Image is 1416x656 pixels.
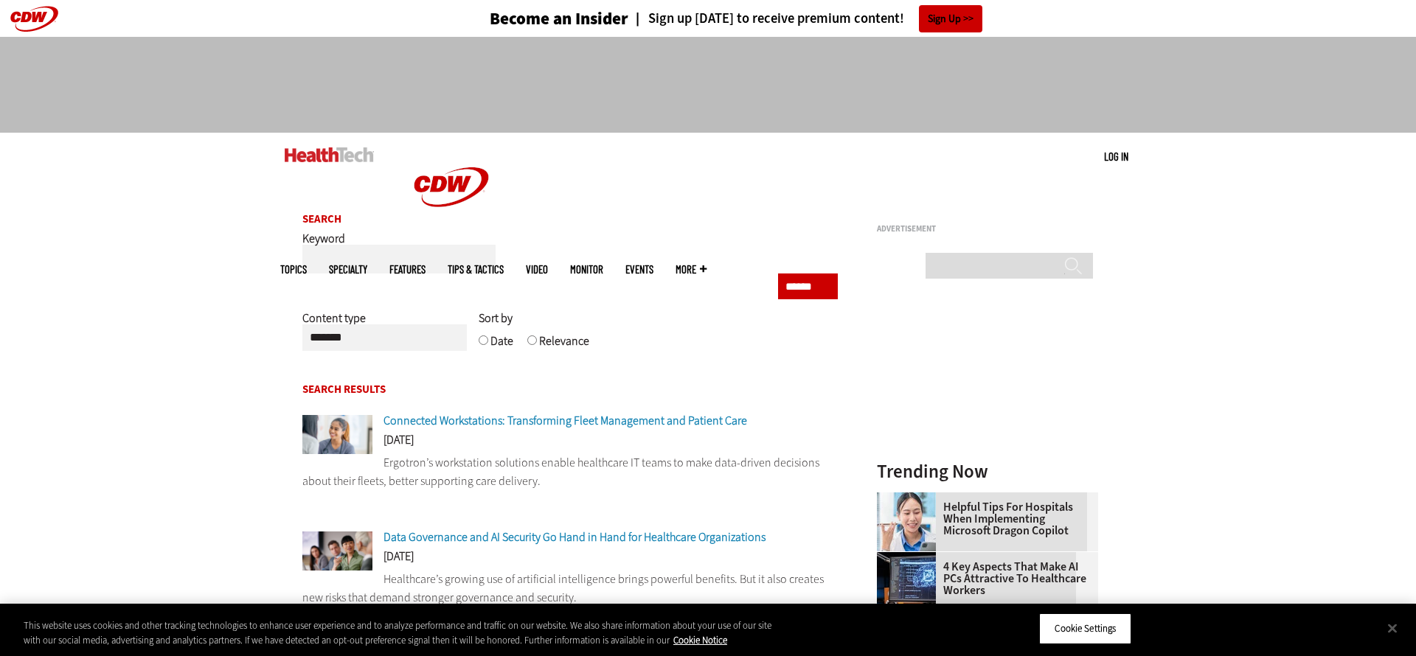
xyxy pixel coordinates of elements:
[877,462,1098,481] h3: Trending Now
[389,264,426,275] a: Features
[24,618,779,647] div: This website uses cookies and other tracking technologies to enhance user experience and to analy...
[490,333,513,360] label: Date
[302,434,838,453] div: [DATE]
[676,264,707,275] span: More
[302,570,838,607] p: Healthcare’s growing use of artificial intelligence brings powerful benefits. But it also creates...
[526,264,548,275] a: Video
[625,264,653,275] a: Events
[919,5,982,32] a: Sign Up
[383,413,747,428] a: Connected Workstations: Transforming Fleet Management and Patient Care
[877,552,936,611] img: Desktop monitor with brain AI concept
[877,501,1089,537] a: Helpful Tips for Hospitals When Implementing Microsoft Dragon Copilot
[302,551,838,570] div: [DATE]
[1376,612,1409,644] button: Close
[329,264,367,275] span: Specialty
[1039,613,1131,644] button: Cookie Settings
[396,133,507,242] img: Home
[490,10,628,27] h3: Become an Insider
[302,384,838,395] h2: Search Results
[1104,150,1128,163] a: Log in
[396,230,507,245] a: CDW
[628,12,904,26] a: Sign up [DATE] to receive premium content!
[479,310,513,326] span: Sort by
[448,264,504,275] a: Tips & Tactics
[302,453,838,491] p: Ergotron’s workstation solutions enable healthcare IT teams to make data-driven decisions about t...
[673,634,727,646] a: More information about your privacy
[570,264,603,275] a: MonITor
[877,492,936,551] img: Doctor using phone to dictate to tablet
[877,492,943,504] a: Doctor using phone to dictate to tablet
[434,10,628,27] a: Become an Insider
[302,310,366,337] label: Content type
[285,147,374,162] img: Home
[539,333,589,360] label: Relevance
[877,552,943,564] a: Desktop monitor with brain AI concept
[440,52,976,118] iframe: advertisement
[877,239,1098,423] iframe: advertisement
[302,531,372,570] img: woman discusses data governance
[1104,149,1128,164] div: User menu
[302,415,372,454] img: nurse smiling at patient
[383,529,766,545] a: Data Governance and AI Security Go Hand in Hand for Healthcare Organizations
[877,561,1089,596] a: 4 Key Aspects That Make AI PCs Attractive to Healthcare Workers
[280,264,307,275] span: Topics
